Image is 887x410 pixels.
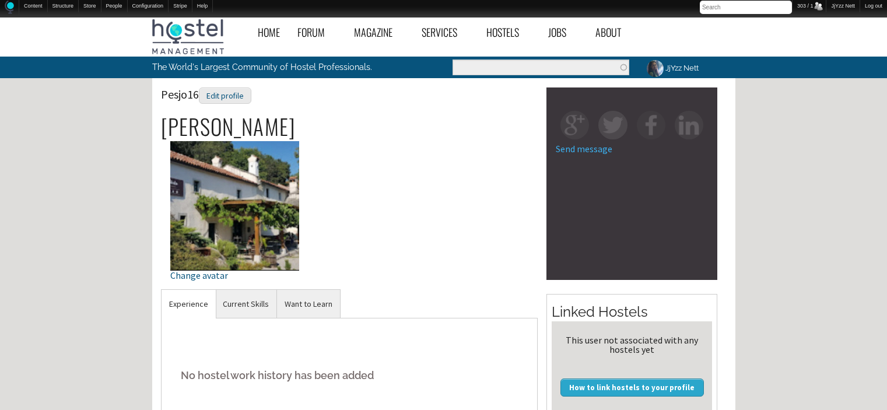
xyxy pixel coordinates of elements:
[638,57,706,79] a: JjYzz Nett
[215,290,276,318] a: Current Skills
[637,111,665,139] img: fb-square.png
[675,111,703,139] img: in-square.png
[170,141,299,270] img: Pesjo16's picture
[598,111,627,139] img: tw-square.png
[152,19,224,54] img: Hostel Management Home
[249,19,289,45] a: Home
[199,87,251,104] div: Edit profile
[277,290,340,318] a: Want to Learn
[413,19,478,45] a: Services
[161,114,538,139] h2: [PERSON_NAME]
[161,87,251,101] span: Pesjo16
[560,379,704,396] a: How to link hostels to your profile
[453,59,629,75] input: Enter the terms you wish to search for.
[170,199,299,280] a: Change avatar
[345,19,413,45] a: Magazine
[199,87,251,101] a: Edit profile
[587,19,641,45] a: About
[152,57,395,78] p: The World's Largest Community of Hostel Professionals.
[560,111,589,139] img: gp-square.png
[170,271,299,280] div: Change avatar
[170,358,529,393] h5: No hostel work history has been added
[645,58,665,79] img: JjYzz Nett's picture
[556,143,612,155] a: Send message
[552,302,712,322] h2: Linked Hostels
[5,1,14,14] img: Home
[478,19,539,45] a: Hostels
[556,335,707,354] div: This user not associated with any hostels yet
[539,19,587,45] a: Jobs
[700,1,792,14] input: Search
[162,290,216,318] a: Experience
[289,19,345,45] a: Forum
